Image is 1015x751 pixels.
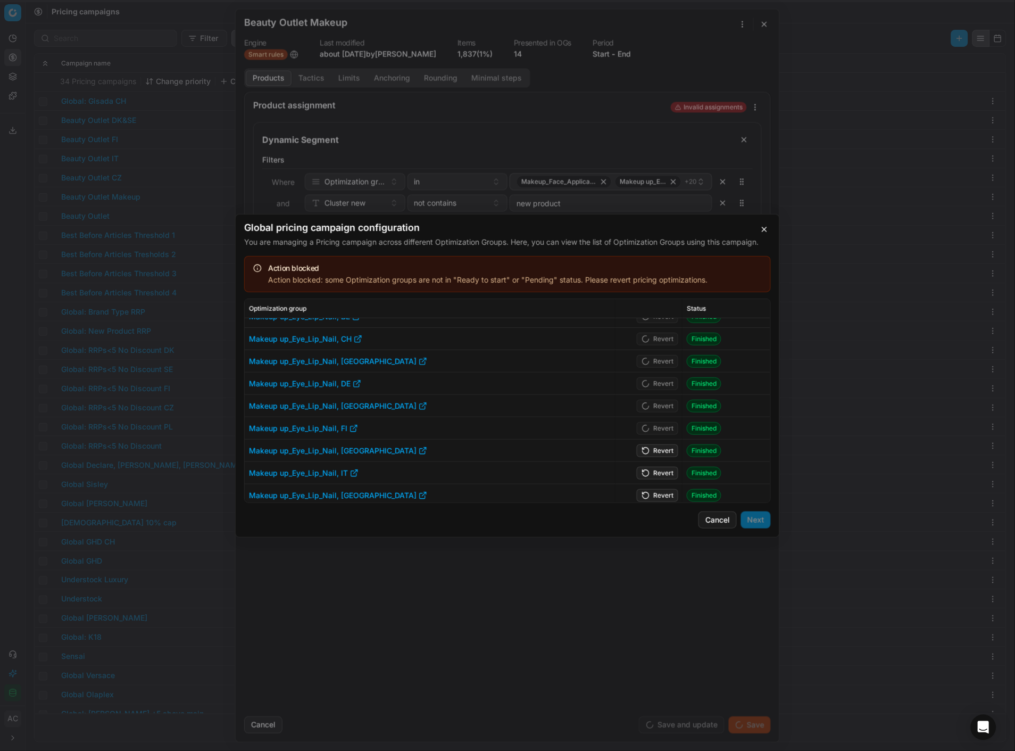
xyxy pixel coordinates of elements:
span: Finished [687,354,721,367]
button: Revert [637,332,678,345]
h2: Global pricing campaign configuration [244,223,771,233]
span: Finished [687,332,721,345]
div: Action blocked: some Optimization groups are not in "Ready to start" or "Pending" status. Please ... [268,275,762,285]
button: Revert [637,422,678,434]
span: Finished [687,377,721,390]
span: Finished [687,399,721,412]
button: Revert [637,466,678,479]
button: Revert [637,310,678,323]
button: Revert [637,377,678,390]
a: Makeup up_Eye_Lip_Nail, FI [249,423,358,433]
p: You are managing a Pricing campaign across different Optimization Groups. Here, you can view the ... [244,237,771,247]
span: Finished [687,489,721,501]
a: Makeup up_Eye_Lip_Nail, [GEOGRAPHIC_DATA] [249,445,427,456]
button: Revert [637,489,678,501]
a: Makeup up_Eye_Lip_Nail, CH [249,333,362,344]
button: Next [741,511,771,529]
span: Optimization group [249,304,306,312]
span: Finished [687,422,721,434]
a: Makeup up_Eye_Lip_Nail, BE [249,311,361,321]
a: Makeup up_Eye_Lip_Nail, [GEOGRAPHIC_DATA] [249,400,427,411]
span: Finished [687,310,721,323]
span: Finished [687,444,721,457]
span: Status [687,304,706,312]
button: Revert [637,444,678,457]
a: Makeup up_Eye_Lip_Nail, DE [249,378,361,389]
span: Finished [687,466,721,479]
button: Cancel [698,511,737,529]
div: Action blocked [268,263,762,274]
a: Makeup up_Eye_Lip_Nail, IT [249,467,359,478]
button: Revert [637,354,678,367]
button: Revert [637,399,678,412]
a: Makeup up_Eye_Lip_Nail, [GEOGRAPHIC_DATA] [249,490,427,500]
a: Makeup up_Eye_Lip_Nail, [GEOGRAPHIC_DATA] [249,356,427,366]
